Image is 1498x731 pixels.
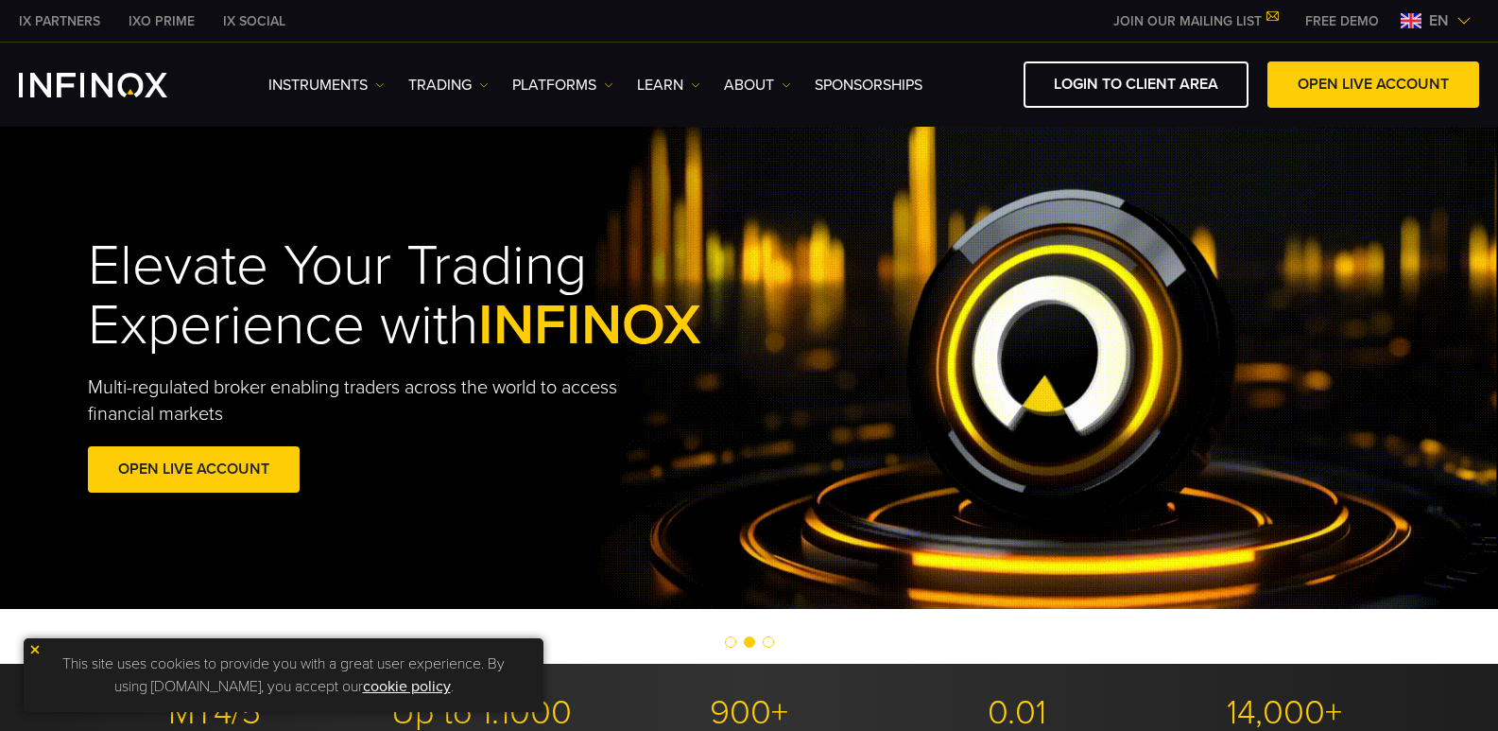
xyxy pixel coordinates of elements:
a: PLATFORMS [512,74,613,96]
a: INFINOX [114,11,209,31]
a: INFINOX [5,11,114,31]
h1: Elevate Your Trading Experience with [88,236,789,356]
span: INFINOX [478,291,701,359]
a: OPEN LIVE ACCOUNT [88,446,300,493]
a: JOIN OUR MAILING LIST [1099,13,1291,29]
img: yellow close icon [28,643,42,656]
a: INFINOX [209,11,300,31]
a: ABOUT [724,74,791,96]
span: en [1421,9,1456,32]
a: cookie policy [363,677,451,696]
a: LOGIN TO CLIENT AREA [1024,61,1248,108]
a: Learn [637,74,700,96]
a: INFINOX MENU [1291,11,1393,31]
span: Go to slide 3 [763,636,774,648]
a: Instruments [268,74,385,96]
a: INFINOX Logo [19,73,212,97]
a: OPEN LIVE ACCOUNT [1267,61,1479,108]
a: SPONSORSHIPS [815,74,922,96]
span: Go to slide 1 [725,636,736,648]
p: This site uses cookies to provide you with a great user experience. By using [DOMAIN_NAME], you a... [33,648,534,703]
span: Go to slide 2 [744,636,755,648]
p: Multi-regulated broker enabling traders across the world to access financial markets [88,374,649,427]
a: TRADING [408,74,489,96]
